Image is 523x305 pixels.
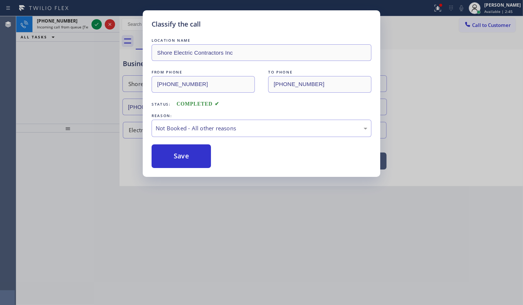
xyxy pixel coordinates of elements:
h5: Classify the call [152,19,201,29]
span: Status: [152,102,171,107]
div: REASON: [152,112,371,120]
div: FROM PHONE [152,68,255,76]
input: From phone [152,76,255,93]
div: TO PHONE [268,68,371,76]
span: COMPLETED [177,101,219,107]
input: To phone [268,76,371,93]
div: LOCATION NAME [152,37,371,44]
button: Save [152,144,211,168]
div: Not Booked - All other reasons [156,124,367,133]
